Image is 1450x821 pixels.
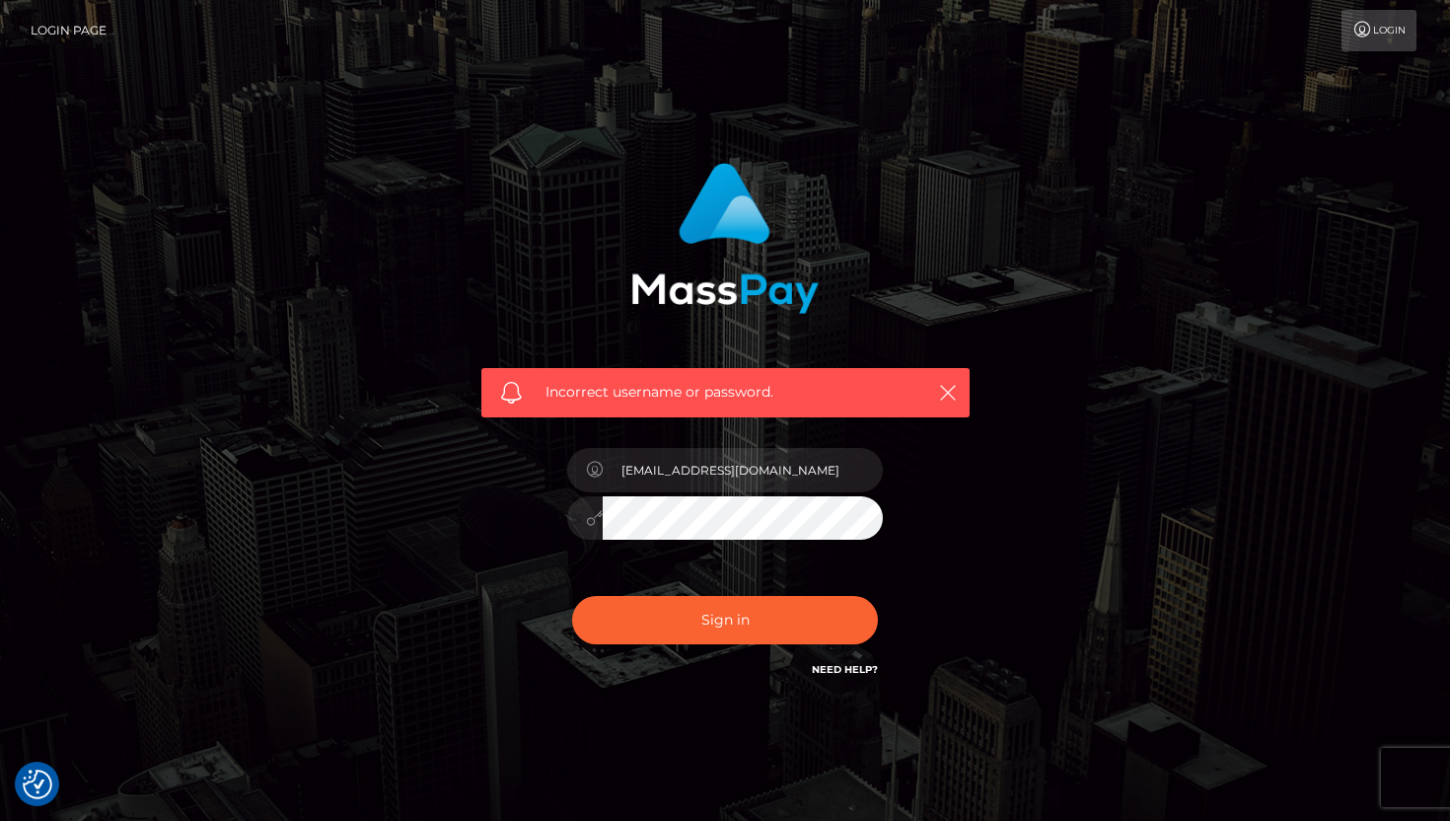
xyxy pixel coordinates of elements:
[572,596,878,644] button: Sign in
[23,770,52,799] img: Revisit consent button
[603,448,883,492] input: Username...
[545,382,906,403] span: Incorrect username or password.
[31,10,107,51] a: Login Page
[23,770,52,799] button: Consent Preferences
[812,663,878,676] a: Need Help?
[631,163,819,314] img: MassPay Login
[1341,10,1416,51] a: Login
